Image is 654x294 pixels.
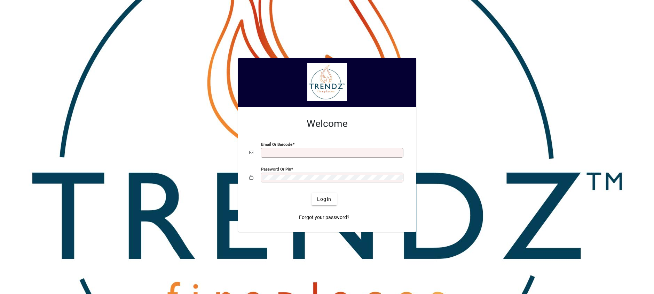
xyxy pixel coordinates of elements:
mat-label: Email or Barcode [261,142,292,147]
span: Login [317,196,331,203]
mat-label: Password or Pin [261,167,291,172]
a: Forgot your password? [296,211,352,224]
button: Login [312,193,337,205]
h2: Welcome [249,118,405,130]
span: Forgot your password? [299,214,349,221]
